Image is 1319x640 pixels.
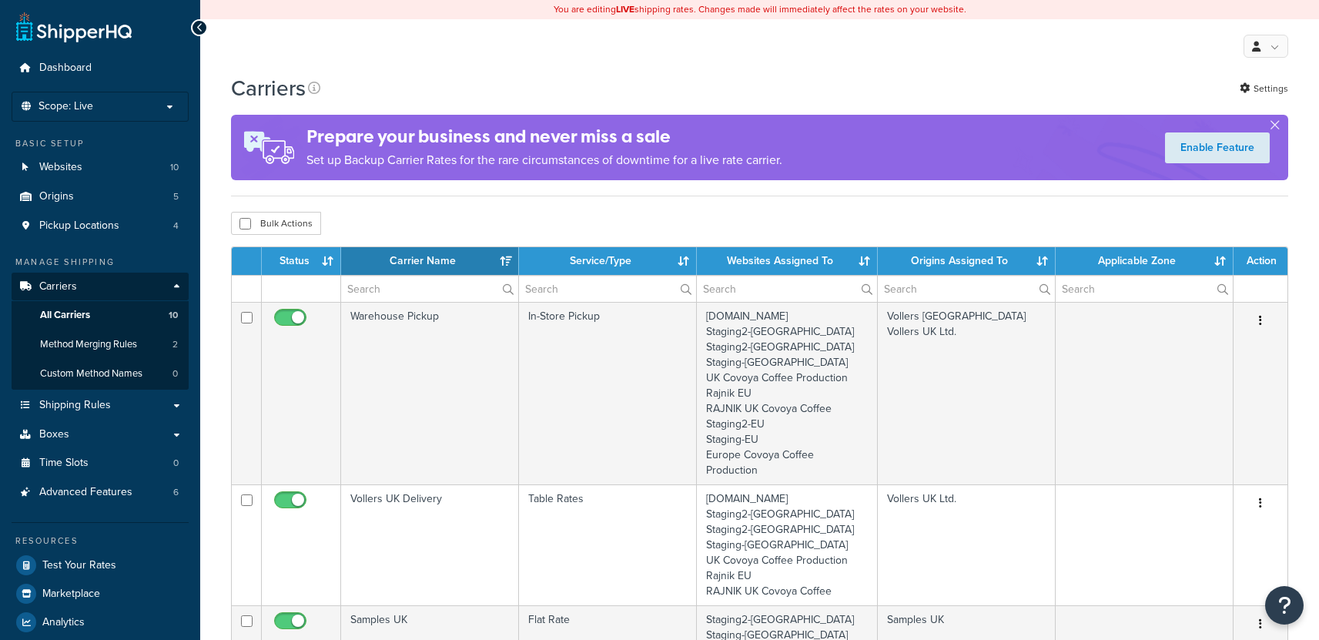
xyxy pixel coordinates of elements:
[12,273,189,390] li: Carriers
[39,280,77,293] span: Carriers
[519,276,696,302] input: Search
[12,153,189,182] a: Websites 10
[12,580,189,608] a: Marketplace
[878,247,1056,275] th: Origins Assigned To: activate to sort column ascending
[878,484,1056,605] td: Vollers UK Ltd.
[341,276,518,302] input: Search
[12,449,189,477] a: Time Slots 0
[341,302,519,484] td: Warehouse Pickup
[1165,132,1270,163] a: Enable Feature
[169,309,178,322] span: 10
[12,256,189,269] div: Manage Shipping
[172,367,178,380] span: 0
[12,551,189,579] a: Test Your Rates
[341,247,519,275] th: Carrier Name: activate to sort column ascending
[39,486,132,499] span: Advanced Features
[12,54,189,82] a: Dashboard
[306,124,782,149] h4: Prepare your business and never miss a sale
[42,588,100,601] span: Marketplace
[12,391,189,420] a: Shipping Rules
[1056,276,1233,302] input: Search
[12,153,189,182] li: Websites
[12,183,189,211] a: Origins 5
[262,247,341,275] th: Status: activate to sort column ascending
[12,608,189,636] a: Analytics
[12,360,189,388] li: Custom Method Names
[42,559,116,572] span: Test Your Rates
[12,478,189,507] a: Advanced Features 6
[878,276,1055,302] input: Search
[40,338,137,351] span: Method Merging Rules
[170,161,179,174] span: 10
[519,484,697,605] td: Table Rates
[16,12,132,42] a: ShipperHQ Home
[40,309,90,322] span: All Carriers
[39,399,111,412] span: Shipping Rules
[616,2,634,16] b: LIVE
[12,301,189,330] a: All Carriers 10
[39,161,82,174] span: Websites
[39,428,69,441] span: Boxes
[341,484,519,605] td: Vollers UK Delivery
[1234,247,1287,275] th: Action
[39,62,92,75] span: Dashboard
[231,212,321,235] button: Bulk Actions
[697,484,877,605] td: [DOMAIN_NAME] Staging2-[GEOGRAPHIC_DATA] Staging2-[GEOGRAPHIC_DATA] Staging-[GEOGRAPHIC_DATA] UK ...
[173,486,179,499] span: 6
[12,449,189,477] li: Time Slots
[12,360,189,388] a: Custom Method Names 0
[12,212,189,240] a: Pickup Locations 4
[39,190,74,203] span: Origins
[12,534,189,548] div: Resources
[40,367,142,380] span: Custom Method Names
[231,73,306,103] h1: Carriers
[878,302,1056,484] td: Vollers [GEOGRAPHIC_DATA] Vollers UK Ltd.
[173,190,179,203] span: 5
[12,137,189,150] div: Basic Setup
[697,276,876,302] input: Search
[697,302,877,484] td: [DOMAIN_NAME] Staging2-[GEOGRAPHIC_DATA] Staging2-[GEOGRAPHIC_DATA] Staging-[GEOGRAPHIC_DATA] UK ...
[172,338,178,351] span: 2
[12,183,189,211] li: Origins
[39,457,89,470] span: Time Slots
[12,301,189,330] li: All Carriers
[173,219,179,233] span: 4
[173,457,179,470] span: 0
[39,219,119,233] span: Pickup Locations
[1056,247,1234,275] th: Applicable Zone: activate to sort column ascending
[12,330,189,359] li: Method Merging Rules
[697,247,877,275] th: Websites Assigned To: activate to sort column ascending
[1240,78,1288,99] a: Settings
[12,212,189,240] li: Pickup Locations
[38,100,93,113] span: Scope: Live
[12,273,189,301] a: Carriers
[519,247,697,275] th: Service/Type: activate to sort column ascending
[12,330,189,359] a: Method Merging Rules 2
[42,616,85,629] span: Analytics
[1265,586,1304,625] button: Open Resource Center
[12,478,189,507] li: Advanced Features
[12,421,189,449] a: Boxes
[231,115,306,180] img: ad-rules-rateshop-fe6ec290ccb7230408bd80ed9643f0289d75e0ffd9eb532fc0e269fcd187b520.png
[306,149,782,171] p: Set up Backup Carrier Rates for the rare circumstances of downtime for a live rate carrier.
[519,302,697,484] td: In-Store Pickup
